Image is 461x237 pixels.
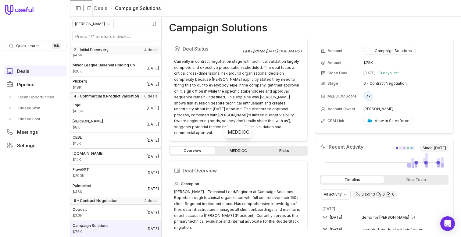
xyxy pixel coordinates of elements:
a: FlowGPT$200K[DATE] [70,165,161,181]
td: [PERSON_NAME] [363,104,448,114]
span: | [83,5,84,12]
button: Campaign Solutions [363,47,416,55]
div: Champion [174,180,302,188]
time: Deal Close Date [147,186,159,191]
a: Closed Won [4,103,66,113]
span: Account [327,48,342,53]
a: MEDDICC [216,147,260,154]
kbd: ⌘ K [52,43,61,49]
a: Lojel$6.6K[DATE] [70,100,161,116]
h2: Deal Overview [174,166,302,175]
span: Amount [73,157,103,162]
time: Deal Close Date [147,122,159,127]
a: Closed Lost [4,114,66,124]
a: Settings [4,140,66,151]
time: [DATE] [363,71,376,76]
a: Campaign Solutions$75K[DATE] [70,221,161,237]
div: MEDDICC [228,129,249,136]
time: Deal Close Date [147,138,159,143]
span: 5 emails in thread [410,215,415,220]
time: [DATE] [330,227,342,232]
time: [DATE] [323,207,335,211]
a: Deals [4,65,66,76]
span: Since [420,144,448,152]
a: Open Opportunities [4,92,66,102]
a: [DOMAIN_NAME]$15K[DATE] [70,149,161,164]
div: Last updated [243,49,302,54]
time: [DATE] [330,215,342,220]
span: 2 deals [144,198,158,203]
div: Open Intercom Messenger [440,216,455,231]
span: Coposit [73,207,87,212]
a: Minor League Baseball Holding Co$20K[DATE] [70,60,161,76]
a: Deals [94,5,107,12]
span: 4 - Commercial & Product Validation [74,94,139,99]
span: Campaign Solutions [73,223,109,228]
a: Overview [170,147,215,154]
span: Plickers [73,79,87,84]
span: accepted: rudderstack brief demo [362,227,423,232]
span: Close Date [327,71,348,76]
span: demo for [PERSON_NAME] [362,215,409,220]
div: Campaign Solutions [367,48,412,53]
h1: Campaign Solutions [169,24,267,31]
span: FlowGPT [73,167,89,172]
li: Campaign Solutions [109,5,161,12]
span: Stage [327,81,338,86]
div: Pipeline submenu [4,92,66,124]
span: [DOMAIN_NAME] [73,151,103,156]
div: 3 calls and 13 email threads [353,191,397,198]
span: Account Owner [327,107,356,111]
a: Coposit$2.2K[DATE] [70,205,161,221]
span: Meetings [17,130,38,134]
input: Search deals by name [73,31,159,41]
h2: Deal Status [174,44,243,54]
td: $75K [363,58,448,68]
a: Pipeline [4,79,66,90]
h2: Recent Activity [320,143,363,150]
span: Amount [73,213,87,218]
span: Amount [73,189,91,194]
time: Deal Close Date [147,106,159,111]
time: [DATE] [434,146,446,150]
a: [PERSON_NAME]$8K[DATE] [70,116,161,132]
span: Quick search... [16,44,42,48]
span: 18 days left [378,71,399,76]
div: 77 [363,91,373,101]
span: Deals [17,69,29,73]
span: Lojel [73,103,83,108]
span: 4 deals [144,48,158,52]
time: [DATE] 11:30 AM PDT [266,49,302,53]
span: Amount [327,60,341,65]
span: Amount [73,53,84,58]
td: 6 - Contract Negotiation [363,79,448,88]
span: Amount [73,85,87,90]
div: Timeline [321,176,384,183]
span: CRM Link [327,118,344,123]
button: Sort by [150,19,159,29]
span: Amount [73,109,83,114]
span: Amount [73,69,135,74]
span: 6 deals [144,94,158,99]
span: Palmerbet [73,183,91,188]
a: Risks [262,147,306,154]
time: Deal Close Date [147,210,159,215]
a: Palmerbet$46K[DATE] [70,181,161,197]
nav: Deals [70,17,162,237]
time: Deal Close Date [147,170,159,175]
time: Deal Close Date [147,82,159,87]
a: CEBL$15K[DATE] [70,133,161,148]
span: MEDDICC Score [327,94,357,99]
span: Minor League Baseball Holding Co [73,63,135,68]
span: 6 - Contract Negotiation [74,198,117,203]
button: Collapse sidebar [74,4,83,13]
span: 2 - Initial Discovery [74,48,109,52]
span: Settings [17,143,35,148]
span: Amount [73,173,89,178]
span: Amount [73,125,103,130]
time: Deal Close Date [147,154,159,159]
span: CEBL [73,135,82,140]
span: [PERSON_NAME] [73,119,103,124]
time: Deal Close Date [147,66,159,71]
div: [PERSON_NAME] - Technical Lead/Engineer at Campaign Solutions. Reports through technical organiza... [174,189,302,231]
